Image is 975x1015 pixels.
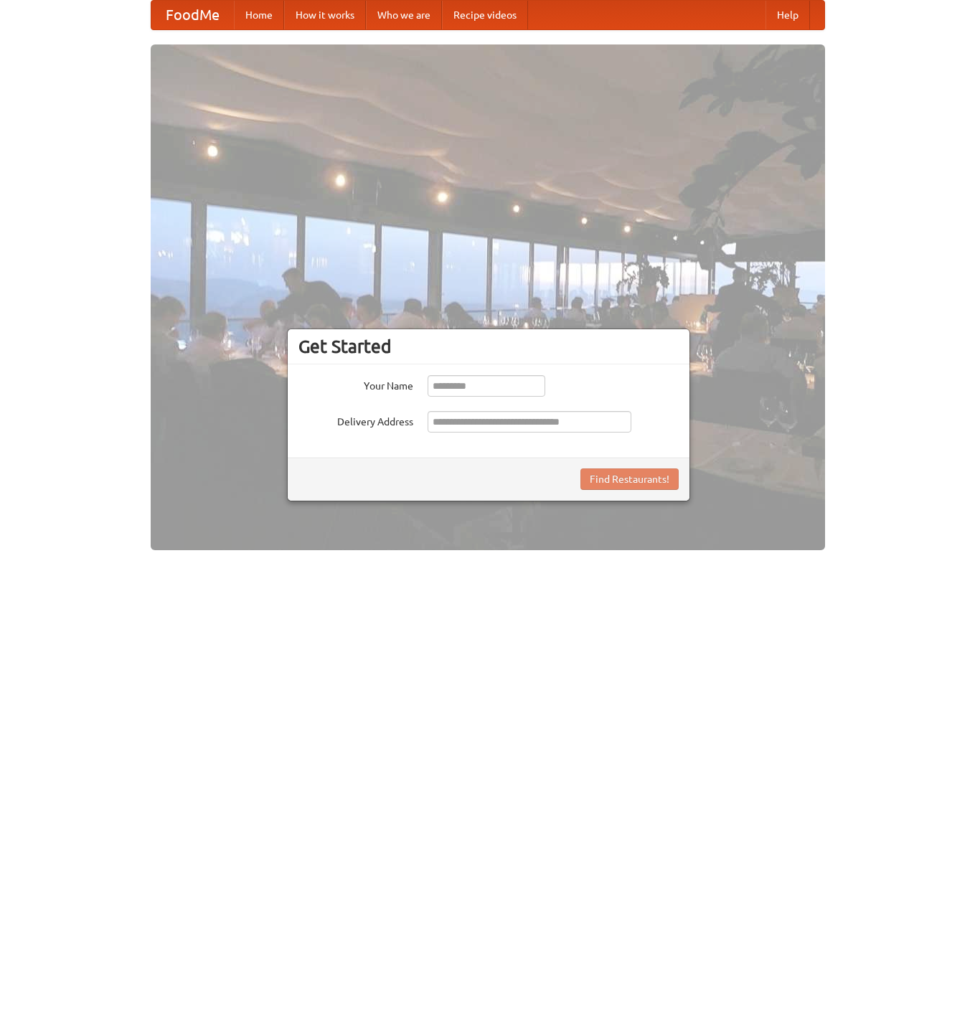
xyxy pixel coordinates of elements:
[234,1,284,29] a: Home
[366,1,442,29] a: Who we are
[298,375,413,393] label: Your Name
[580,468,679,490] button: Find Restaurants!
[284,1,366,29] a: How it works
[298,411,413,429] label: Delivery Address
[298,336,679,357] h3: Get Started
[442,1,528,29] a: Recipe videos
[766,1,810,29] a: Help
[151,1,234,29] a: FoodMe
